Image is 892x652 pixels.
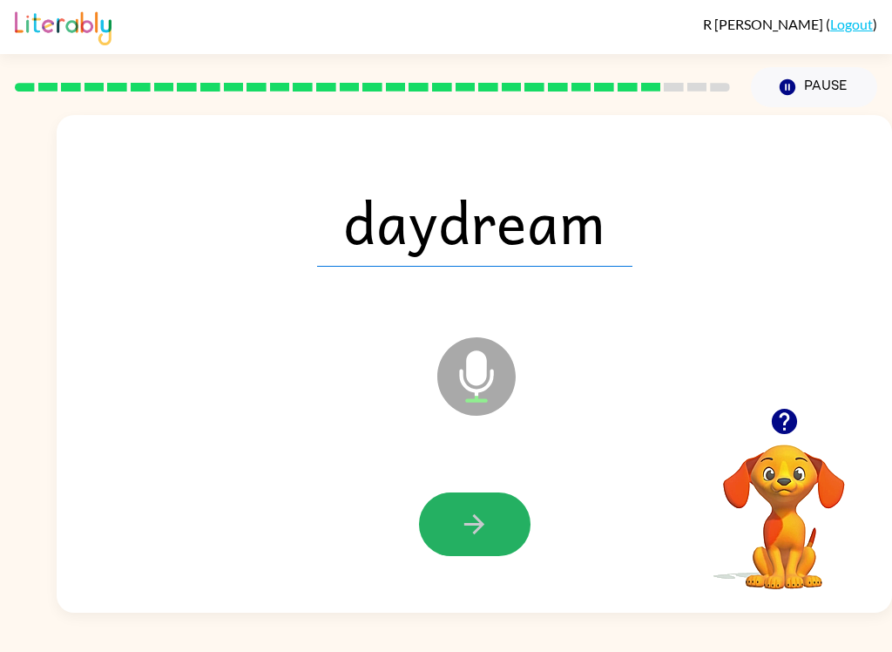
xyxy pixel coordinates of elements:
[703,16,826,32] span: R [PERSON_NAME]
[317,176,632,267] span: daydream
[703,16,877,32] div: ( )
[697,418,871,592] video: Your browser must support playing .mp4 files to use Literably. Please try using another browser.
[751,67,877,107] button: Pause
[830,16,873,32] a: Logout
[15,7,111,45] img: Literably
